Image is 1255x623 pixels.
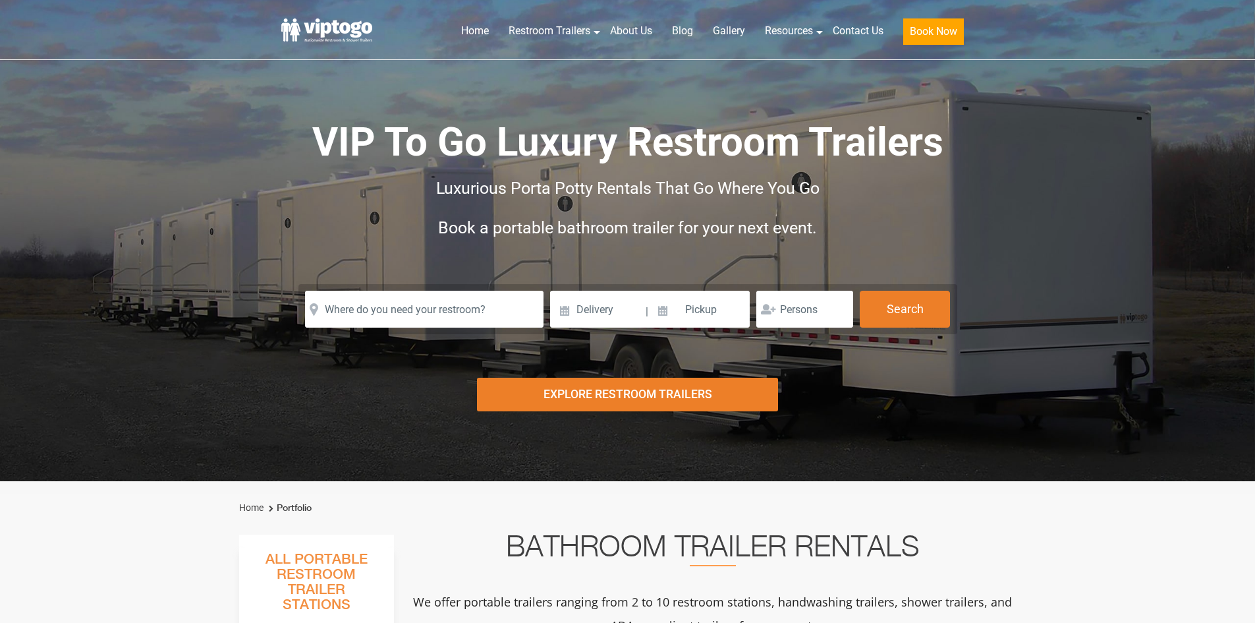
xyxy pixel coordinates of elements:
[823,16,893,45] a: Contact Us
[499,16,600,45] a: Restroom Trailers
[239,502,264,513] a: Home
[903,18,964,45] button: Book Now
[436,179,820,198] span: Luxurious Porta Potty Rentals That Go Where You Go
[412,535,1014,566] h2: Bathroom Trailer Rentals
[860,291,950,328] button: Search
[650,291,750,328] input: Pickup
[451,16,499,45] a: Home
[550,291,644,328] input: Delivery
[600,16,662,45] a: About Us
[265,500,312,516] li: Portfolio
[703,16,755,45] a: Gallery
[755,16,823,45] a: Resources
[477,378,778,411] div: Explore Restroom Trailers
[662,16,703,45] a: Blog
[893,16,974,53] a: Book Now
[756,291,853,328] input: Persons
[646,291,648,333] span: |
[305,291,544,328] input: Where do you need your restroom?
[312,119,943,165] span: VIP To Go Luxury Restroom Trailers
[438,218,817,237] span: Book a portable bathroom trailer for your next event.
